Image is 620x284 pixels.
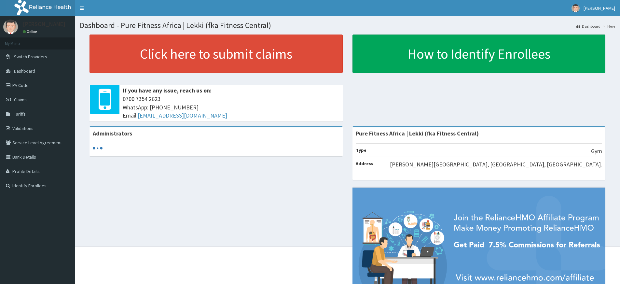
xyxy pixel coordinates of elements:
[356,147,366,153] b: Type
[356,161,373,166] b: Address
[584,5,615,11] span: [PERSON_NAME]
[14,54,47,60] span: Switch Providers
[123,95,339,120] span: 0700 7354 2623 WhatsApp: [PHONE_NUMBER] Email:
[576,23,600,29] a: Dashboard
[14,97,27,103] span: Claims
[356,130,479,137] strong: Pure Fitness Africa | Lekki (fka Fitness Central)
[601,23,615,29] li: Here
[138,112,227,119] a: [EMAIL_ADDRESS][DOMAIN_NAME]
[93,130,132,137] b: Administrators
[572,4,580,12] img: User Image
[352,35,606,73] a: How to Identify Enrollees
[390,160,602,169] p: [PERSON_NAME][GEOGRAPHIC_DATA], [GEOGRAPHIC_DATA], [GEOGRAPHIC_DATA].
[14,68,35,74] span: Dashboard
[90,35,343,73] a: Click here to submit claims
[123,87,212,94] b: If you have any issue, reach us on:
[93,143,103,153] svg: audio-loading
[23,29,38,34] a: Online
[23,21,65,27] p: [PERSON_NAME]
[591,147,602,155] p: Gym
[14,111,26,117] span: Tariffs
[80,21,615,30] h1: Dashboard - Pure Fitness Africa | Lekki (fka Fitness Central)
[3,20,18,34] img: User Image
